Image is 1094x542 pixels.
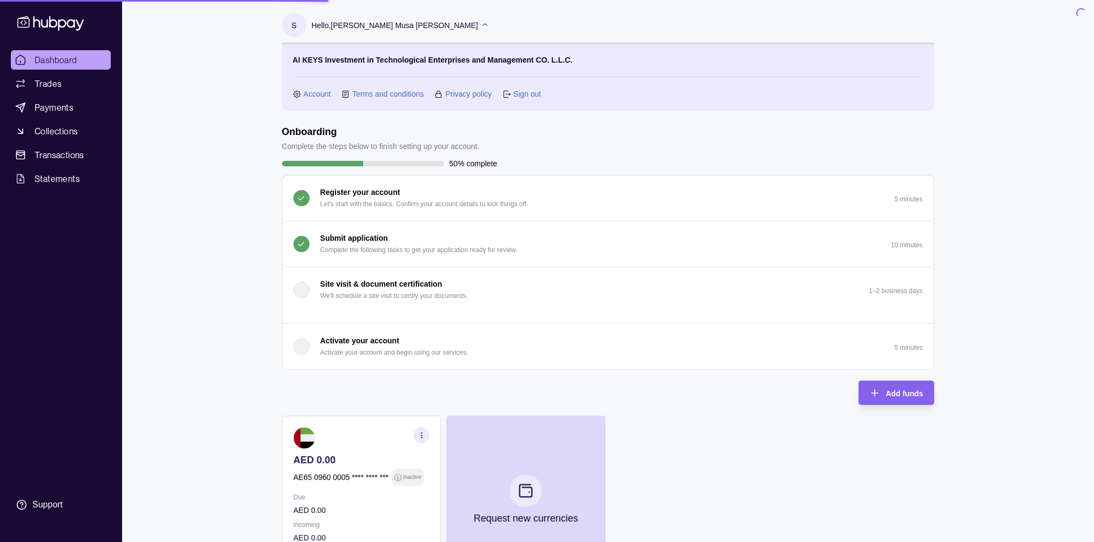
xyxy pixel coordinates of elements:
[11,145,111,165] a: Transactions
[449,158,498,170] p: 50% complete
[283,267,934,313] button: Site visit & document certification We'll schedule a site visit to certify your documents.1–2 bus...
[320,198,528,210] p: Let's start with the basics. Confirm your account details to kick things off.
[283,313,934,323] div: Site visit & document certification We'll schedule a site visit to certify your documents.1–2 bus...
[35,53,77,66] span: Dashboard
[402,471,421,483] p: Inactive
[320,335,399,347] p: Activate your account
[293,427,315,449] img: ae
[445,88,492,100] a: Privacy policy
[32,499,63,511] div: Support
[869,287,922,295] p: 1–2 business days
[293,504,429,516] p: AED 0.00
[293,491,429,503] p: Due
[894,344,922,351] p: 5 minutes
[11,169,111,188] a: Statements
[513,88,541,100] a: Sign out
[891,241,923,249] p: 10 minutes
[35,125,78,138] span: Collections
[885,389,923,398] span: Add funds
[11,121,111,141] a: Collections
[320,186,400,198] p: Register your account
[35,172,80,185] span: Statements
[282,140,480,152] p: Complete the steps below to finish setting up your account.
[894,195,922,203] p: 5 minutes
[293,519,429,531] p: Incoming
[283,175,934,221] button: Register your account Let's start with the basics. Confirm your account details to kick things of...
[11,74,111,93] a: Trades
[293,454,429,466] p: AED 0.00
[312,19,478,31] p: Hello, [PERSON_NAME] Musa [PERSON_NAME]
[35,101,73,114] span: Payments
[293,54,573,66] p: AI KEYS Investment in Technological Enterprises and Management CO. L.L.C.
[11,98,111,117] a: Payments
[320,347,468,358] p: Activate your account and begin using our services.
[320,232,388,244] p: Submit application
[35,148,84,161] span: Transactions
[35,77,62,90] span: Trades
[282,126,480,138] h1: Onboarding
[291,19,296,31] p: S
[283,324,934,369] button: Activate your account Activate your account and begin using our services.5 minutes
[858,381,934,405] button: Add funds
[473,512,578,524] p: Request new currencies
[352,88,424,100] a: Terms and conditions
[320,244,518,256] p: Complete the following tasks to get your application ready for review.
[11,493,111,516] a: Support
[11,50,111,70] a: Dashboard
[320,290,468,302] p: We'll schedule a site visit to certify your documents.
[320,278,442,290] p: Site visit & document certification
[304,88,331,100] a: Account
[283,221,934,267] button: Submit application Complete the following tasks to get your application ready for review.10 minutes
